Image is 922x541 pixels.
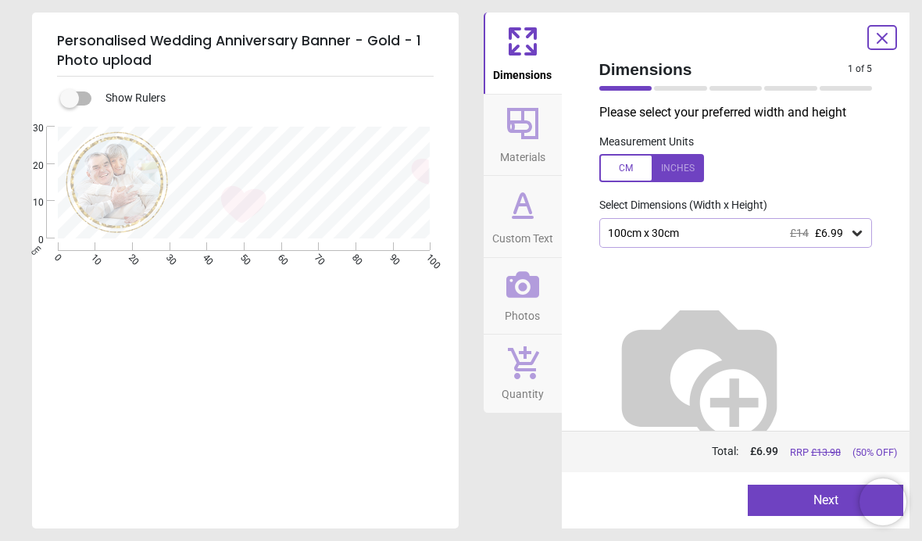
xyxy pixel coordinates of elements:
div: Total: [598,444,898,460]
span: Dimensions [599,58,849,81]
label: Measurement Units [599,134,694,150]
span: (50% OFF) [852,446,897,460]
span: 10 [14,196,44,210]
button: Next [748,485,903,516]
button: Photos [484,258,562,335]
h5: Personalised Wedding Anniversary Banner - Gold - 1 Photo upload [57,25,434,77]
span: £14 [790,227,809,239]
span: cm [28,243,42,257]
span: 20 [14,159,44,173]
span: 30 [14,122,44,135]
span: 6.99 [756,445,778,457]
button: Custom Text [484,176,562,257]
button: Quantity [484,335,562,413]
button: Dimensions [484,13,562,94]
span: RRP [790,446,841,460]
img: Helper for size comparison [599,273,799,473]
span: 1 of 5 [848,63,872,76]
div: 100cm x 30cm [606,227,850,240]
span: Photos [505,301,540,324]
iframe: Brevo live chat [859,478,906,525]
span: £ [750,444,778,460]
p: Please select your preferred width and height [599,104,885,121]
span: Materials [500,142,545,166]
button: Materials [484,95,562,176]
span: Dimensions [493,60,552,84]
span: Quantity [502,379,544,403]
div: Show Rulers [70,89,459,108]
span: Custom Text [492,224,553,247]
span: 0 [14,234,44,247]
span: £6.99 [815,227,843,239]
label: Select Dimensions (Width x Height) [587,198,767,213]
span: £ 13.98 [811,446,841,458]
